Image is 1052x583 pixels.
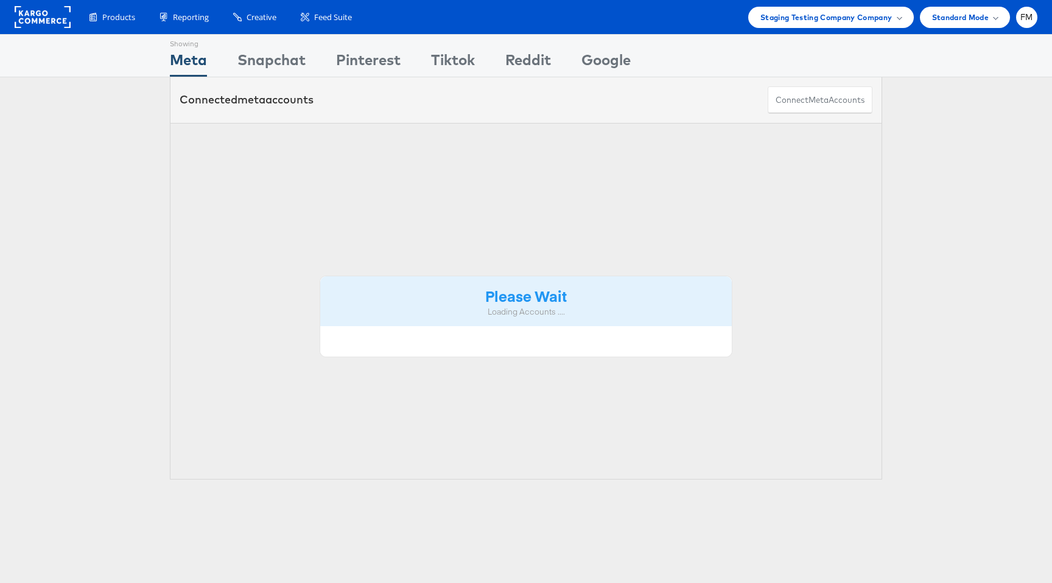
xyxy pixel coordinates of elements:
[173,12,209,23] span: Reporting
[768,86,872,114] button: ConnectmetaAccounts
[247,12,276,23] span: Creative
[932,11,989,24] span: Standard Mode
[102,12,135,23] span: Products
[170,35,207,49] div: Showing
[1020,13,1033,21] span: FM
[808,94,829,106] span: meta
[431,49,475,77] div: Tiktok
[237,93,265,106] span: meta
[314,12,352,23] span: Feed Suite
[180,92,314,108] div: Connected accounts
[329,306,723,318] div: Loading Accounts ....
[760,11,892,24] span: Staging Testing Company Company
[581,49,631,77] div: Google
[336,49,401,77] div: Pinterest
[485,285,567,305] strong: Please Wait
[237,49,306,77] div: Snapchat
[170,49,207,77] div: Meta
[505,49,551,77] div: Reddit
